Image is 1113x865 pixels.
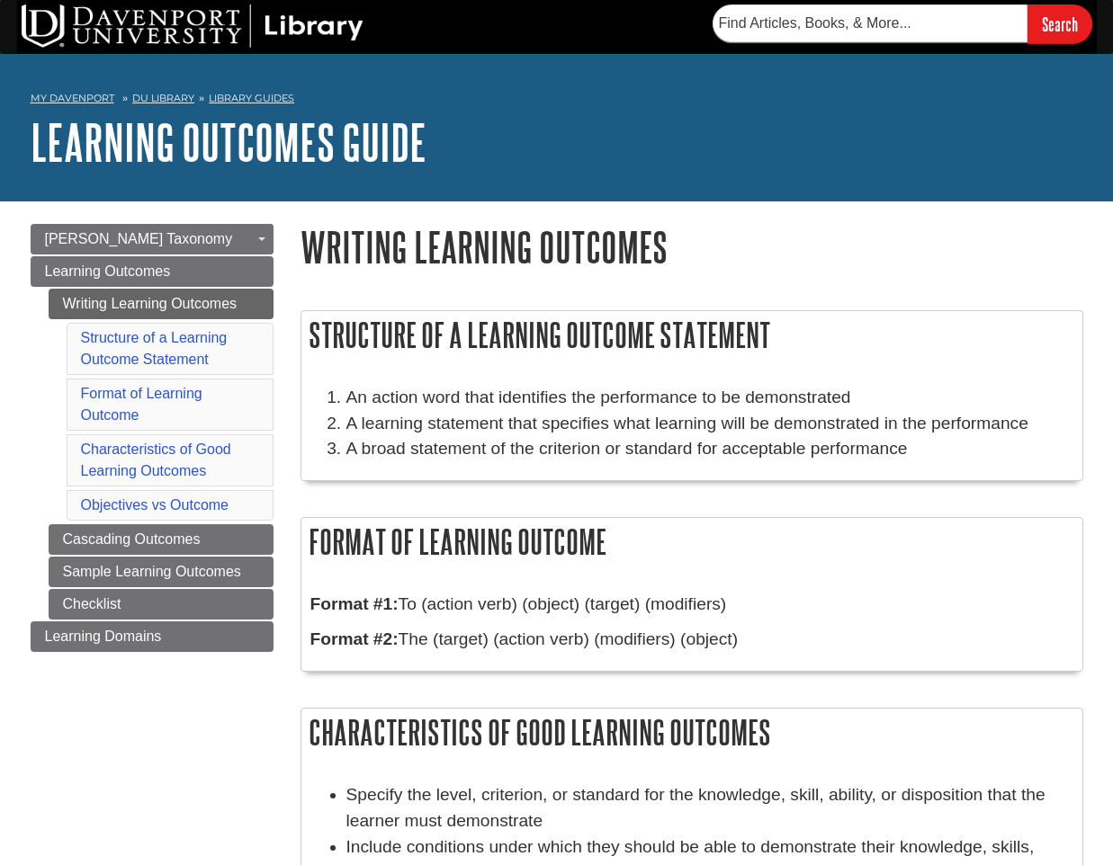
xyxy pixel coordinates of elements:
[346,411,1073,437] li: A learning statement that specifies what learning will be demonstrated in the performance
[346,782,1073,834] li: Specify the level, criterion, or standard for the knowledge, skill, ability, or disposition that ...
[49,289,274,319] a: Writing Learning Outcomes
[310,627,1073,653] p: The (target) (action verb) (modifiers) (object)
[713,4,1092,43] form: Searches DU Library's articles, books, and more
[31,114,426,170] a: Learning Outcomes Guide
[31,224,274,652] div: Guide Page Menu
[301,709,1082,756] h2: Characteristics of Good Learning Outcomes
[346,436,1073,462] li: A broad statement of the criterion or standard for acceptable performance
[301,224,1083,270] h1: Writing Learning Outcomes
[49,524,274,555] a: Cascading Outcomes
[81,497,229,513] a: Objectives vs Outcome
[45,629,162,644] span: Learning Domains
[301,518,1082,566] h2: Format of Learning Outcome
[1028,4,1092,43] input: Search
[81,386,202,423] a: Format of Learning Outcome
[310,592,1073,618] p: To (action verb) (object) (target) (modifiers)
[209,92,294,104] a: Library Guides
[31,224,274,254] a: [PERSON_NAME] Taxonomy
[310,629,399,648] strong: Format #2:
[22,4,364,48] img: DU Library
[31,256,274,287] a: Learning Outcomes
[31,621,274,652] a: Learning Domains
[301,311,1082,359] h2: Structure of a Learning Outcome Statement
[346,385,1073,411] li: An action word that identifies the performance to be demonstrated
[49,557,274,587] a: Sample Learning Outcomes
[49,589,274,620] a: Checklist
[310,594,399,613] strong: Format #1:
[45,231,233,246] span: [PERSON_NAME] Taxonomy
[31,86,1083,115] nav: breadcrumb
[713,4,1028,42] input: Find Articles, Books, & More...
[81,441,231,478] a: Characteristics of Good Learning Outcomes
[45,263,171,279] span: Learning Outcomes
[31,91,114,106] a: My Davenport
[81,330,228,367] a: Structure of a Learning Outcome Statement
[132,92,194,104] a: DU Library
